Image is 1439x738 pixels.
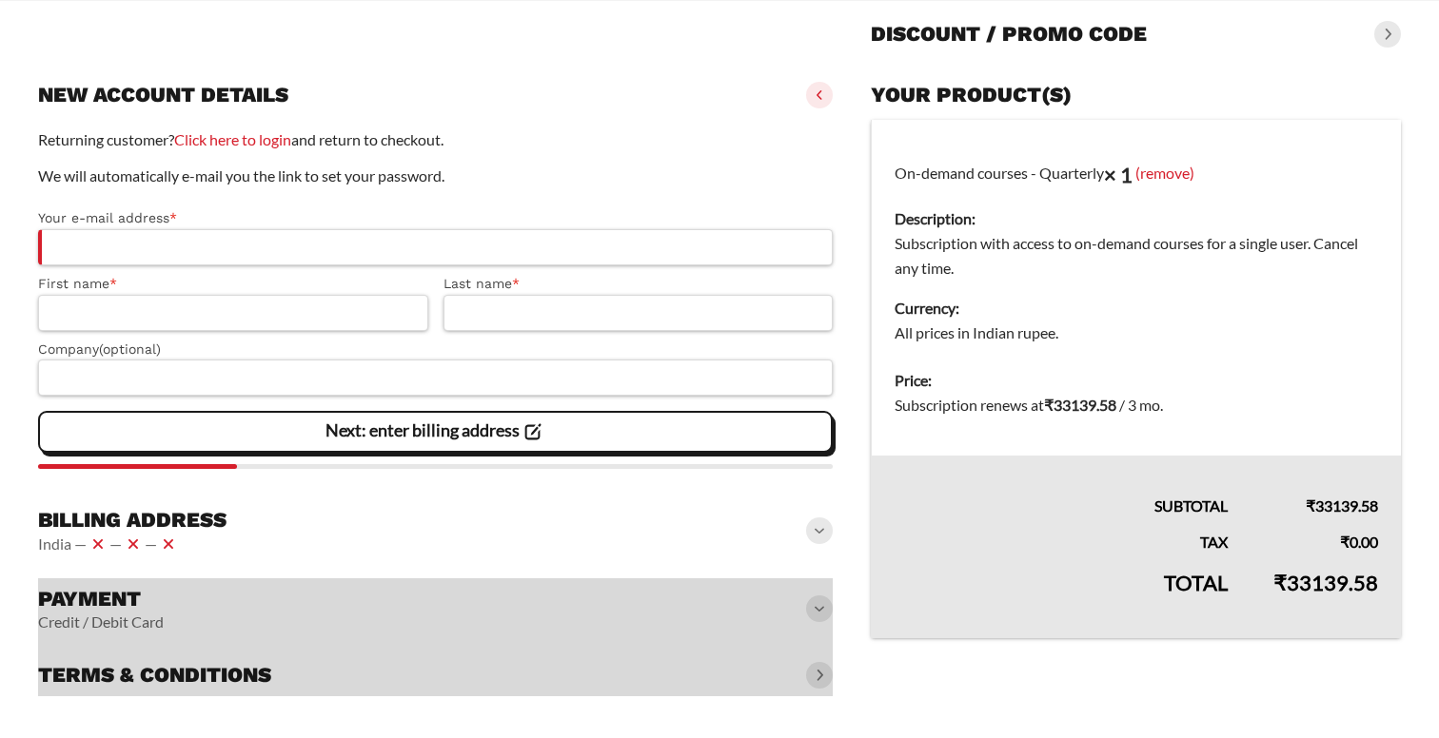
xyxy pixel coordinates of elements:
bdi: 33139.58 [1306,496,1378,515]
th: Tax [872,518,1251,554]
h3: New account details [38,82,288,108]
bdi: 33139.58 [1044,396,1116,414]
vaadin-button: Next: enter billing address [38,411,833,453]
a: (remove) [1135,163,1194,181]
h3: Billing address [38,507,227,534]
dt: Currency: [895,296,1378,320]
span: ₹ [1340,533,1350,551]
span: / 3 mo [1119,396,1160,414]
th: Total [872,554,1251,638]
label: Company [38,339,833,360]
bdi: 0.00 [1340,533,1378,551]
p: We will automatically e-mail you the link to set your password. [38,164,833,188]
strong: × 1 [1104,162,1133,187]
dd: All prices in Indian rupee. [895,320,1378,345]
dt: Description: [895,206,1378,231]
label: Last name [444,273,834,295]
dt: Price: [895,368,1378,393]
p: Returning customer? and return to checkout. [38,127,833,152]
td: On-demand courses - Quarterly [872,120,1401,358]
vaadin-horizontal-layout: India — — — [38,533,227,555]
label: Your e-mail address [38,207,833,229]
th: Subtotal [872,456,1251,518]
h3: Discount / promo code [871,21,1147,48]
a: Click here to login [174,130,291,148]
span: ₹ [1306,496,1315,515]
span: (optional) [99,341,161,357]
dd: Subscription with access to on-demand courses for a single user. Cancel any time. [895,231,1378,281]
span: Subscription renews at . [895,396,1163,414]
bdi: 33139.58 [1273,570,1378,595]
label: First name [38,273,428,295]
span: ₹ [1273,570,1287,595]
span: ₹ [1044,396,1054,414]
